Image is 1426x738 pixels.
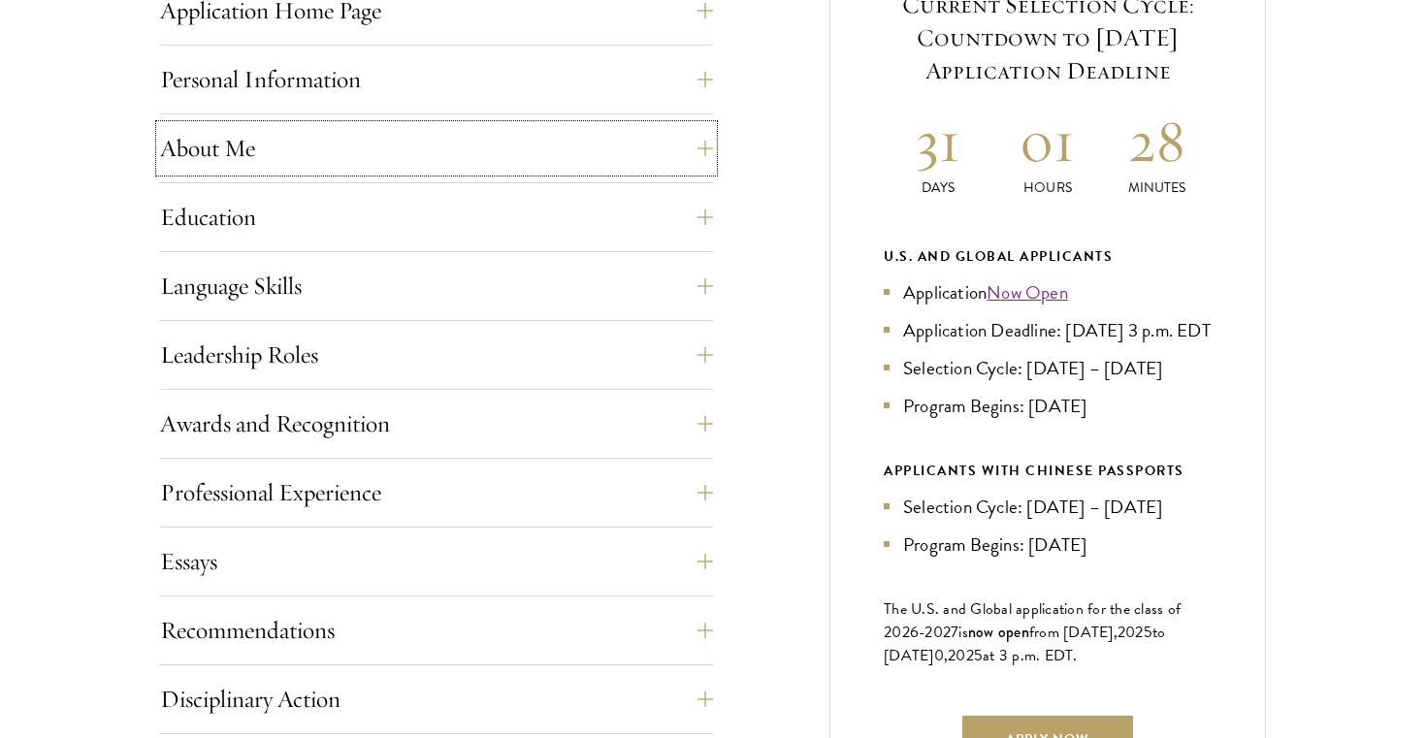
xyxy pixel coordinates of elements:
h2: 28 [1102,105,1212,177]
div: U.S. and Global Applicants [884,244,1212,269]
span: now open [968,621,1029,643]
span: at 3 p.m. EDT. [983,644,1078,667]
p: Minutes [1102,177,1212,198]
a: Now Open [987,278,1068,306]
p: Days [884,177,993,198]
li: Program Begins: [DATE] [884,530,1212,559]
button: Leadership Roles [160,332,713,378]
span: 5 [1144,621,1152,644]
span: , [944,644,948,667]
li: Application Deadline: [DATE] 3 p.m. EDT [884,316,1212,344]
span: is [958,621,968,644]
button: Awards and Recognition [160,401,713,447]
button: Language Skills [160,263,713,309]
p: Hours [993,177,1103,198]
span: 7 [951,621,958,644]
li: Program Begins: [DATE] [884,392,1212,420]
button: Personal Information [160,56,713,103]
span: The U.S. and Global application for the class of 202 [884,597,1181,644]
li: Selection Cycle: [DATE] – [DATE] [884,354,1212,382]
button: Recommendations [160,607,713,654]
button: Professional Experience [160,469,713,516]
span: 202 [1118,621,1144,644]
h2: 01 [993,105,1103,177]
button: Disciplinary Action [160,676,713,722]
span: 202 [948,644,974,667]
span: -202 [919,621,951,644]
span: from [DATE], [1029,621,1118,644]
span: to [DATE] [884,621,1165,667]
span: 5 [974,644,983,667]
span: 6 [910,621,919,644]
li: Application [884,278,1212,306]
button: Education [160,194,713,241]
button: About Me [160,125,713,172]
li: Selection Cycle: [DATE] – [DATE] [884,493,1212,521]
div: APPLICANTS WITH CHINESE PASSPORTS [884,459,1212,483]
button: Essays [160,538,713,585]
span: 0 [934,644,944,667]
h2: 31 [884,105,993,177]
